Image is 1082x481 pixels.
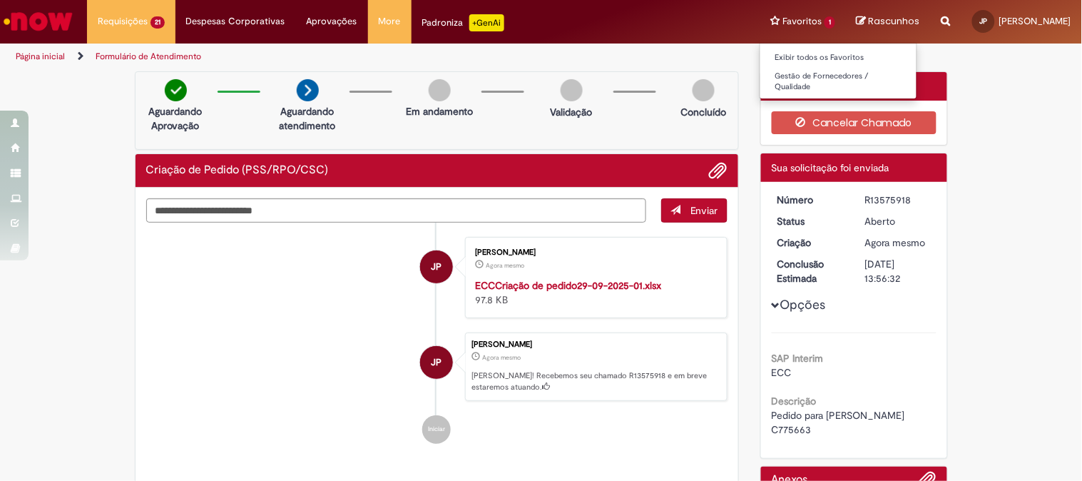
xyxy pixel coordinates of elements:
[782,14,822,29] span: Favoritos
[869,14,920,28] span: Rascunhos
[146,164,329,177] h2: Criação de Pedido (PSS/RPO/CSC) Histórico de tíquete
[475,278,713,307] div: 97.8 KB
[690,204,718,217] span: Enviar
[865,236,926,249] span: Agora mesmo
[693,79,715,101] img: img-circle-grey.png
[422,14,504,31] div: Padroniza
[767,257,854,285] dt: Conclusão Estimada
[297,79,319,101] img: arrow-next.png
[469,14,504,31] p: +GenAi
[760,50,917,66] a: Exibir todos os Favoritos
[11,44,710,70] ul: Trilhas de página
[772,352,824,365] b: SAP Interim
[146,198,647,223] textarea: Digite sua mensagem aqui...
[865,214,932,228] div: Aberto
[865,193,932,207] div: R13575918
[865,236,926,249] time: 29/09/2025 10:56:28
[865,257,932,285] div: [DATE] 13:56:32
[429,79,451,101] img: img-circle-grey.png
[772,111,936,134] button: Cancelar Chamado
[379,14,401,29] span: More
[406,104,473,118] p: Em andamento
[165,79,187,101] img: check-circle-green.png
[865,236,932,250] div: 29/09/2025 10:56:28
[475,248,713,257] div: [PERSON_NAME]
[709,161,728,180] button: Adicionar anexos
[475,279,661,292] a: ECCCriação de pedido29-09-2025-01.xlsx
[767,236,854,250] dt: Criação
[772,366,792,379] span: ECC
[150,16,165,29] span: 21
[772,395,817,407] b: Descrição
[680,105,726,119] p: Concluído
[857,15,920,29] a: Rascunhos
[186,14,285,29] span: Despesas Corporativas
[767,193,854,207] dt: Número
[482,353,521,362] time: 29/09/2025 10:56:28
[767,214,854,228] dt: Status
[307,14,357,29] span: Aprovações
[1,7,75,36] img: ServiceNow
[146,333,728,401] li: Jessica de Oliveira Parenti
[980,16,988,26] span: JP
[471,340,720,349] div: [PERSON_NAME]
[273,104,342,133] p: Aguardando atendimento
[98,14,148,29] span: Requisições
[772,161,889,174] span: Sua solicitação foi enviada
[96,51,201,62] a: Formulário de Atendimento
[420,346,453,379] div: Jessica de Oliveira Parenti
[146,223,728,458] ul: Histórico de tíquete
[486,261,524,270] time: 29/09/2025 10:56:26
[471,370,720,393] p: [PERSON_NAME]! Recebemos seu chamado R13575918 e em breve estaremos atuando.
[561,79,583,101] img: img-circle-grey.png
[486,261,524,270] span: Agora mesmo
[482,353,521,362] span: Agora mesmo
[760,69,917,95] a: Gestão de Fornecedores / Qualidade
[772,409,908,436] span: Pedido para [PERSON_NAME] C775663
[661,198,728,223] button: Enviar
[825,16,835,29] span: 1
[420,250,453,283] div: Jessica de Oliveira Parenti
[432,250,442,284] span: JP
[551,105,593,119] p: Validação
[432,345,442,380] span: JP
[760,43,917,99] ul: Favoritos
[141,104,210,133] p: Aguardando Aprovação
[16,51,65,62] a: Página inicial
[999,15,1071,27] span: [PERSON_NAME]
